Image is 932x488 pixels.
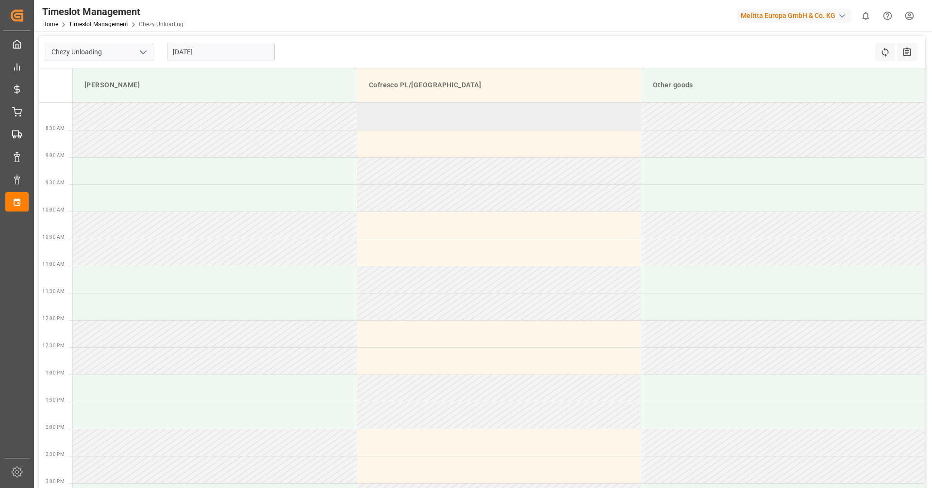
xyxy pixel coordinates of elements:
span: 2:00 PM [46,424,65,430]
span: 10:00 AM [42,207,65,212]
div: Melitta Europa GmbH & Co. KG [737,9,851,23]
a: Timeslot Management [69,21,128,28]
div: Cofresco PL/[GEOGRAPHIC_DATA] [365,76,633,94]
span: 12:30 PM [42,343,65,348]
button: open menu [135,45,150,60]
span: 2:30 PM [46,452,65,457]
input: Type to search/select [46,43,153,61]
div: Timeslot Management [42,4,183,19]
button: Help Center [877,5,899,27]
span: 12:00 PM [42,316,65,321]
span: 11:00 AM [42,261,65,267]
div: [PERSON_NAME] [81,76,349,94]
input: DD-MM-YYYY [167,43,275,61]
span: 1:00 PM [46,370,65,375]
span: 9:00 AM [46,153,65,158]
span: 8:30 AM [46,126,65,131]
span: 10:30 AM [42,234,65,240]
div: Other goods [649,76,917,94]
span: 1:30 PM [46,397,65,403]
span: 9:30 AM [46,180,65,185]
span: 11:30 AM [42,289,65,294]
button: Melitta Europa GmbH & Co. KG [737,6,855,25]
button: show 0 new notifications [855,5,877,27]
span: 3:00 PM [46,479,65,484]
a: Home [42,21,58,28]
